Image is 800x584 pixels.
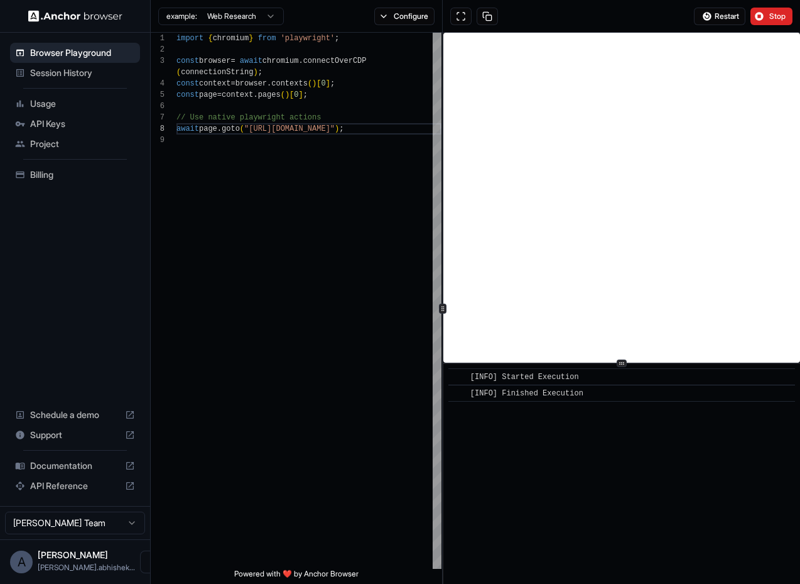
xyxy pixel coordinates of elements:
[715,11,739,21] span: Restart
[694,8,745,25] button: Restart
[30,480,120,492] span: API Reference
[217,91,222,99] span: =
[235,79,267,88] span: browser
[176,68,181,77] span: (
[176,34,203,43] span: import
[10,405,140,425] div: Schedule a demo
[222,124,240,133] span: goto
[258,34,276,43] span: from
[10,476,140,496] div: API Reference
[10,114,140,134] div: API Keys
[199,91,217,99] span: page
[262,57,299,65] span: chromium
[10,425,140,445] div: Support
[321,79,325,88] span: 0
[38,563,135,572] span: dogra.abhishek113@gmail.com
[151,123,165,135] div: 8
[30,168,135,181] span: Billing
[30,67,135,79] span: Session History
[455,371,461,383] span: ​
[374,8,435,25] button: Configure
[281,34,335,43] span: 'playwright'
[10,551,33,573] div: A
[285,91,289,99] span: )
[166,11,197,21] span: example:
[477,8,498,25] button: Copy session ID
[30,47,135,59] span: Browser Playground
[450,8,472,25] button: Open in full screen
[267,79,271,88] span: .
[240,124,244,133] span: (
[151,101,165,112] div: 6
[151,33,165,44] div: 1
[176,57,199,65] span: const
[208,34,212,43] span: {
[38,549,108,560] span: Abhishek Dogra
[151,44,165,55] div: 2
[30,118,135,130] span: API Keys
[199,124,217,133] span: page
[289,91,294,99] span: [
[30,138,135,150] span: Project
[151,112,165,123] div: 7
[326,79,330,88] span: ]
[10,134,140,154] div: Project
[470,373,579,382] span: [INFO] Started Execution
[30,460,120,472] span: Documentation
[281,91,285,99] span: (
[335,34,339,43] span: ;
[151,55,165,67] div: 3
[312,79,316,88] span: )
[213,34,249,43] span: chromium
[30,409,120,421] span: Schedule a demo
[470,389,583,398] span: [INFO] Finished Execution
[10,165,140,185] div: Billing
[181,68,253,77] span: connectionString
[298,91,303,99] span: ]
[335,124,339,133] span: )
[339,124,343,133] span: ;
[176,79,199,88] span: const
[30,429,120,441] span: Support
[28,10,122,22] img: Anchor Logo
[258,68,262,77] span: ;
[10,94,140,114] div: Usage
[294,91,298,99] span: 0
[230,79,235,88] span: =
[330,79,335,88] span: ;
[10,43,140,63] div: Browser Playground
[176,113,321,122] span: // Use native playwright actions
[258,91,281,99] span: pages
[244,124,335,133] span: "[URL][DOMAIN_NAME]"
[234,569,359,584] span: Powered with ❤️ by Anchor Browser
[176,124,199,133] span: await
[222,91,253,99] span: context
[140,551,163,573] button: Open menu
[769,11,787,21] span: Stop
[298,57,303,65] span: .
[151,89,165,101] div: 5
[249,34,253,43] span: }
[303,57,367,65] span: connectOverCDP
[455,387,461,400] span: ​
[199,79,230,88] span: context
[199,57,230,65] span: browser
[271,79,308,88] span: contexts
[308,79,312,88] span: (
[151,78,165,89] div: 4
[240,57,262,65] span: await
[316,79,321,88] span: [
[10,63,140,83] div: Session History
[750,8,792,25] button: Stop
[253,68,257,77] span: )
[230,57,235,65] span: =
[30,97,135,110] span: Usage
[303,91,308,99] span: ;
[151,135,165,146] div: 9
[217,124,222,133] span: .
[10,456,140,476] div: Documentation
[176,91,199,99] span: const
[253,91,257,99] span: .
